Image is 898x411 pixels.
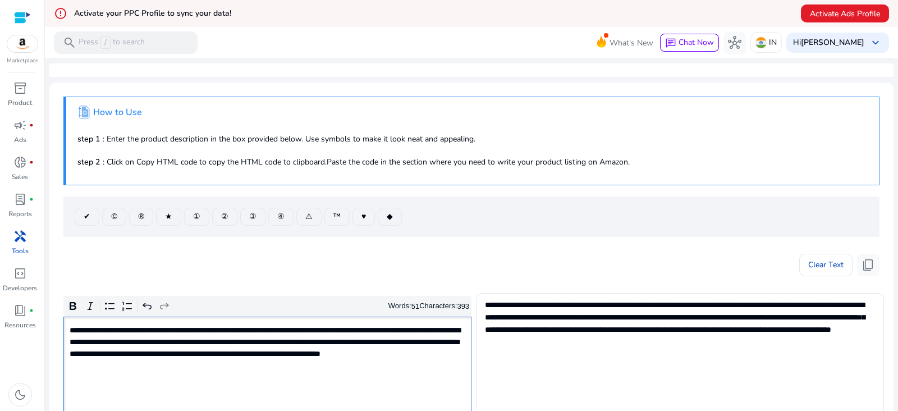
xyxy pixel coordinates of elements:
[665,38,676,49] span: chat
[324,208,350,226] button: ™
[77,156,868,168] p: : Click on Copy HTML code to copy the HTML code to clipboard.Paste the code in the section where ...
[212,208,237,226] button: ②
[660,34,719,52] button: chatChat Now
[610,33,653,53] span: What's New
[221,211,228,222] span: ②
[13,156,27,169] span: donut_small
[411,302,419,310] label: 51
[4,320,36,330] p: Resources
[74,9,231,19] h5: Activate your PPC Profile to sync your data!
[77,157,100,167] b: step 2
[13,193,27,206] span: lab_profile
[13,230,27,243] span: handyman
[84,211,90,222] span: ✔
[13,118,27,132] span: campaign
[79,36,145,49] p: Press to search
[13,267,27,280] span: code_blocks
[29,197,34,202] span: fiber_manual_record
[165,211,172,222] span: ★
[793,39,864,47] p: Hi
[388,299,469,313] div: Words: Characters:
[361,211,366,222] span: ♥
[249,211,256,222] span: ③
[29,123,34,127] span: fiber_manual_record
[138,211,144,222] span: ®
[869,36,882,49] span: keyboard_arrow_down
[8,98,32,108] p: Product
[100,36,111,49] span: /
[728,36,741,49] span: hub
[13,81,27,95] span: inventory_2
[63,296,471,317] div: Editor toolbar
[268,208,294,226] button: ④
[129,208,153,226] button: ®
[305,211,313,222] span: ⚠
[352,208,375,226] button: ♥
[801,4,889,22] button: Activate Ads Profile
[184,208,209,226] button: ①
[93,107,142,118] h4: How to Use
[14,135,26,145] p: Ads
[8,209,32,219] p: Reports
[54,7,67,20] mat-icon: error_outline
[29,308,34,313] span: fiber_manual_record
[156,208,181,226] button: ★
[857,254,879,276] button: content_copy
[193,211,200,222] span: ①
[769,33,777,52] p: IN
[240,208,265,226] button: ③
[12,246,29,256] p: Tools
[75,208,99,226] button: ✔
[457,302,469,310] label: 393
[378,208,402,226] button: ◆
[7,57,38,65] p: Marketplace
[111,211,117,222] span: ©
[3,283,37,293] p: Developers
[862,258,875,272] span: content_copy
[387,211,393,222] span: ◆
[13,388,27,401] span: dark_mode
[277,211,285,222] span: ④
[333,211,341,222] span: ™
[723,31,746,54] button: hub
[102,208,126,226] button: ©
[296,208,322,226] button: ⚠
[77,134,100,144] b: step 1
[29,160,34,165] span: fiber_manual_record
[77,133,868,145] p: : Enter the product description in the box provided below. Use symbols to make it look neat and a...
[679,37,714,48] span: Chat Now
[63,36,76,49] span: search
[808,254,844,276] span: Clear Text
[755,37,767,48] img: in.svg
[7,35,38,52] img: amazon.svg
[801,37,864,48] b: [PERSON_NAME]
[13,304,27,317] span: book_4
[12,172,28,182] p: Sales
[799,254,853,276] button: Clear Text
[810,8,880,20] span: Activate Ads Profile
